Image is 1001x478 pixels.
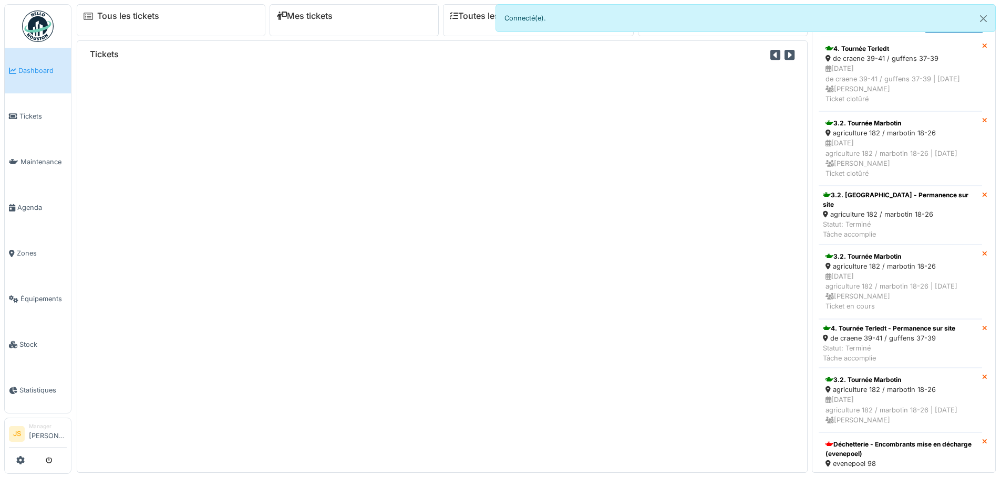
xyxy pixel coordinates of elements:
[825,44,975,54] div: 4. Tournée Terledt
[825,459,975,469] div: evenepoel 98
[5,230,71,276] a: Zones
[22,10,54,42] img: Badge_color-CXgf-gQk.svg
[496,4,996,32] div: Connecté(e).
[823,333,955,343] div: de craene 39-41 / guffens 37-39
[5,322,71,367] a: Stock
[972,5,995,33] button: Close
[19,111,67,121] span: Tickets
[29,422,67,430] div: Manager
[5,93,71,139] a: Tickets
[823,219,978,239] div: Statut: Terminé Tâche accomplie
[5,367,71,413] a: Statistiques
[825,128,975,138] div: agriculture 182 / marbotin 18-26
[90,49,119,59] h6: Tickets
[819,37,982,111] a: 4. Tournée Terledt de craene 39-41 / guffens 37-39 [DATE]de craene 39-41 / guffens 37-39 | [DATE]...
[823,209,978,219] div: agriculture 182 / marbotin 18-26
[825,252,975,261] div: 3.2. Tournée Marbotin
[20,294,67,304] span: Équipements
[825,440,975,459] div: Déchetterie - Encombrants mise en décharge (evenepoel)
[450,11,528,21] a: Toutes les tâches
[819,319,982,368] a: 4. Tournée Terledt - Permanence sur site de craene 39-41 / guffens 37-39 Statut: TerminéTâche acc...
[825,271,975,312] div: [DATE] agriculture 182 / marbotin 18-26 | [DATE] [PERSON_NAME] Ticket en cours
[9,422,67,448] a: JS Manager[PERSON_NAME]
[5,185,71,230] a: Agenda
[19,385,67,395] span: Statistiques
[825,385,975,395] div: agriculture 182 / marbotin 18-26
[823,343,955,363] div: Statut: Terminé Tâche accomplie
[5,48,71,93] a: Dashboard
[823,190,978,209] div: 3.2. [GEOGRAPHIC_DATA] - Permanence sur site
[17,248,67,258] span: Zones
[9,426,25,442] li: JS
[29,422,67,445] li: [PERSON_NAME]
[825,261,975,271] div: agriculture 182 / marbotin 18-26
[19,339,67,349] span: Stock
[20,157,67,167] span: Maintenance
[5,276,71,322] a: Équipements
[825,395,975,425] div: [DATE] agriculture 182 / marbotin 18-26 | [DATE] [PERSON_NAME]
[825,119,975,128] div: 3.2. Tournée Marbotin
[819,111,982,186] a: 3.2. Tournée Marbotin agriculture 182 / marbotin 18-26 [DATE]agriculture 182 / marbotin 18-26 | [...
[5,139,71,185] a: Maintenance
[18,66,67,76] span: Dashboard
[819,368,982,432] a: 3.2. Tournée Marbotin agriculture 182 / marbotin 18-26 [DATE]agriculture 182 / marbotin 18-26 | [...
[825,63,975,104] div: [DATE] de craene 39-41 / guffens 37-39 | [DATE] [PERSON_NAME] Ticket clotûré
[825,54,975,63] div: de craene 39-41 / guffens 37-39
[276,11,333,21] a: Mes tickets
[17,203,67,213] span: Agenda
[825,375,975,385] div: 3.2. Tournée Marbotin
[97,11,159,21] a: Tous les tickets
[819,186,982,245] a: 3.2. [GEOGRAPHIC_DATA] - Permanence sur site agriculture 182 / marbotin 18-26 Statut: TerminéTâch...
[819,245,982,319] a: 3.2. Tournée Marbotin agriculture 182 / marbotin 18-26 [DATE]agriculture 182 / marbotin 18-26 | [...
[825,138,975,178] div: [DATE] agriculture 182 / marbotin 18-26 | [DATE] [PERSON_NAME] Ticket clotûré
[823,324,955,333] div: 4. Tournée Terledt - Permanence sur site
